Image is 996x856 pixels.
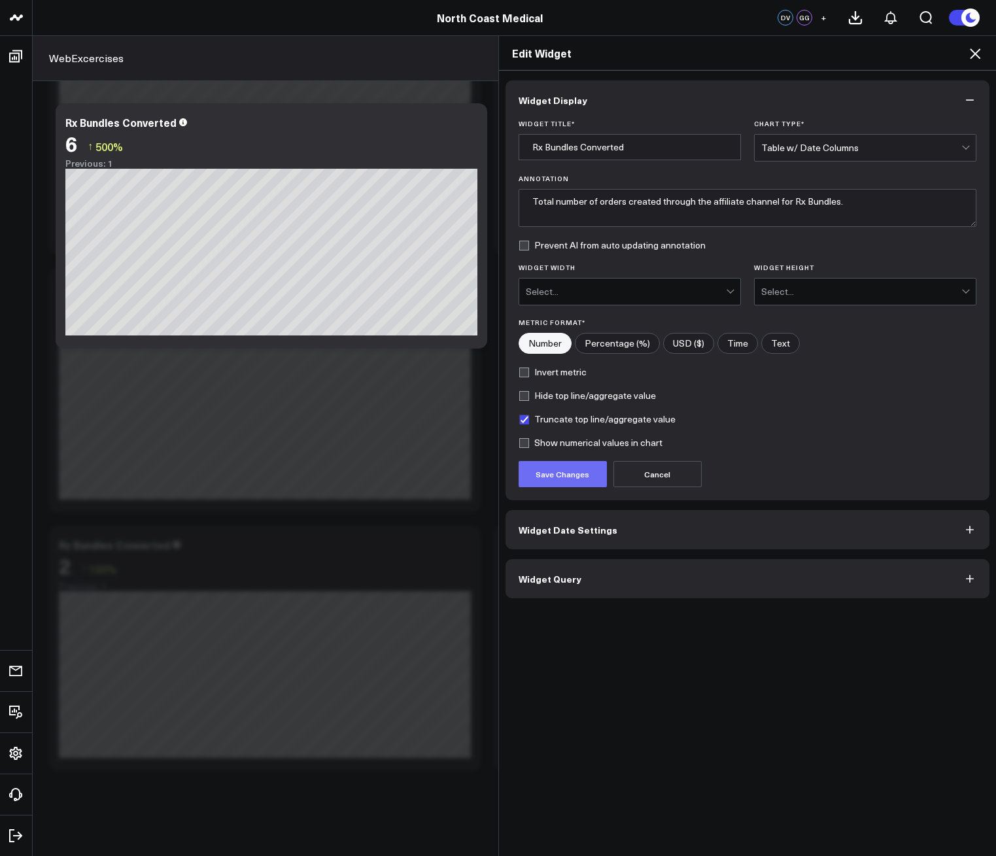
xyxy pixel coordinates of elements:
[797,10,812,26] div: GG
[519,318,977,326] label: Metric Format*
[816,10,831,26] button: +
[526,286,726,297] div: Select...
[519,189,977,227] textarea: Total number of orders created through the affiliate channel for Rx Bundles.
[512,46,984,60] h2: Edit Widget
[519,390,656,401] label: Hide top line/aggregate value
[754,264,976,271] label: Widget Height
[519,120,741,128] label: Widget Title *
[519,134,741,160] input: Enter your widget title
[519,240,706,250] label: Prevent AI from auto updating annotation
[519,175,977,182] label: Annotation
[663,333,714,354] label: USD ($)
[761,333,800,354] label: Text
[519,95,587,105] span: Widget Display
[519,437,662,448] label: Show numerical values in chart
[575,333,660,354] label: Percentage (%)
[717,333,758,354] label: Time
[778,10,793,26] div: DV
[519,461,607,487] button: Save Changes
[506,80,990,120] button: Widget Display
[506,510,990,549] button: Widget Date Settings
[519,333,572,354] label: Number
[519,367,587,377] label: Invert metric
[761,286,961,297] div: Select...
[821,13,827,22] span: +
[506,559,990,598] button: Widget Query
[519,574,581,584] span: Widget Query
[754,120,976,128] label: Chart Type *
[761,143,961,153] div: Table w/ Date Columns
[519,524,617,535] span: Widget Date Settings
[519,264,741,271] label: Widget Width
[613,461,702,487] button: Cancel
[519,414,676,424] label: Truncate top line/aggregate value
[437,10,543,25] a: North Coast Medical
